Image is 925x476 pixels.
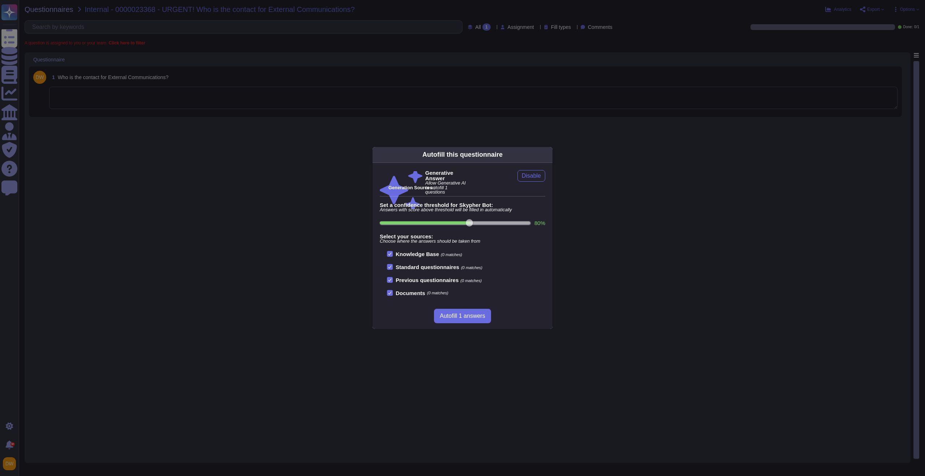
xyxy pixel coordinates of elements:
[534,220,545,226] label: 80 %
[427,291,448,295] span: (0 matches)
[461,265,482,270] span: (0 matches)
[425,170,468,181] b: Generative Answer
[396,277,459,283] b: Previous questionnaires
[380,208,545,212] span: Answers with score above threshold will be filled in automatically
[434,309,491,323] button: Autofill 1 answers
[517,170,545,182] button: Disable
[422,150,503,160] div: Autofill this questionnaire
[396,290,425,296] b: Documents
[380,234,545,239] b: Select your sources:
[425,181,468,195] span: Allow Generative AI to autofill 1 questions
[441,252,462,257] span: (0 matches)
[522,173,541,179] span: Disable
[380,239,545,244] span: Choose where the answers should be taken from
[460,278,482,283] span: (0 matches)
[396,264,459,270] b: Standard questionnaires
[396,251,439,257] b: Knowledge Base
[388,185,435,190] b: Generation Sources :
[380,202,545,208] b: Set a confidence threshold for Skypher Bot:
[440,313,485,319] span: Autofill 1 answers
